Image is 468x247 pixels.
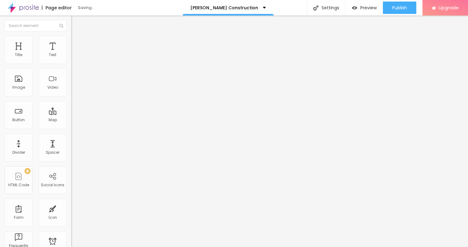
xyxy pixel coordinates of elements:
[313,5,318,11] img: Icone
[14,215,24,220] div: Form
[42,6,72,10] div: Page editor
[49,215,57,220] div: Icon
[12,118,25,122] div: Button
[47,85,58,90] div: Video
[49,118,57,122] div: Map
[49,53,56,57] div: Text
[12,150,25,155] div: Divider
[5,20,67,31] input: Search element
[12,85,25,90] div: Image
[59,24,63,28] img: Icone
[15,53,22,57] div: Title
[8,183,29,187] div: HTML Code
[360,5,377,10] span: Preview
[190,6,258,10] p: [PERSON_NAME] Construction
[383,2,416,14] button: Publish
[439,5,459,10] span: Upgrade
[392,5,407,10] span: Publish
[78,6,149,10] div: Saving...
[352,5,357,11] img: view-1.svg
[46,150,59,155] div: Spacer
[346,2,383,14] button: Preview
[71,15,468,247] iframe: Editor
[41,183,64,187] div: Social Icons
